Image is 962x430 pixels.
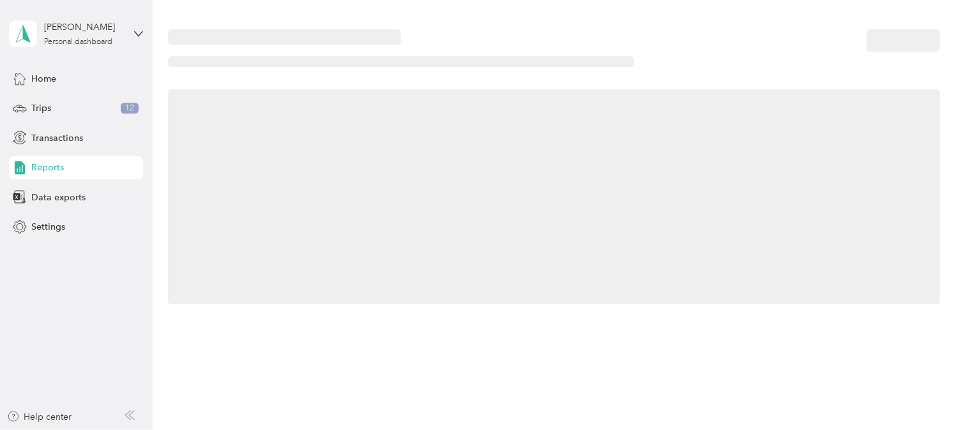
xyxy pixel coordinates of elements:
[44,20,124,34] div: [PERSON_NAME]
[890,359,962,430] iframe: Everlance-gr Chat Button Frame
[31,161,64,174] span: Reports
[7,410,72,424] button: Help center
[31,72,56,85] span: Home
[31,131,83,145] span: Transactions
[31,220,65,234] span: Settings
[31,101,51,115] span: Trips
[31,191,86,204] span: Data exports
[121,103,139,114] span: 12
[44,38,112,46] div: Personal dashboard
